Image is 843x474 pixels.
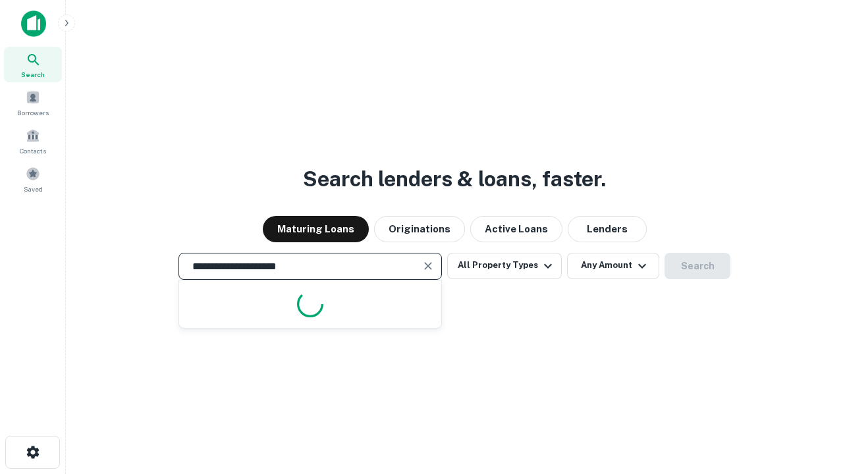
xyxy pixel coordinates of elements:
[303,163,606,195] h3: Search lenders & loans, faster.
[777,327,843,390] iframe: Chat Widget
[21,69,45,80] span: Search
[4,123,62,159] a: Contacts
[17,107,49,118] span: Borrowers
[4,161,62,197] a: Saved
[4,85,62,120] a: Borrowers
[567,253,659,279] button: Any Amount
[568,216,647,242] button: Lenders
[447,253,562,279] button: All Property Types
[20,145,46,156] span: Contacts
[470,216,562,242] button: Active Loans
[4,47,62,82] a: Search
[21,11,46,37] img: capitalize-icon.png
[374,216,465,242] button: Originations
[419,257,437,275] button: Clear
[263,216,369,242] button: Maturing Loans
[24,184,43,194] span: Saved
